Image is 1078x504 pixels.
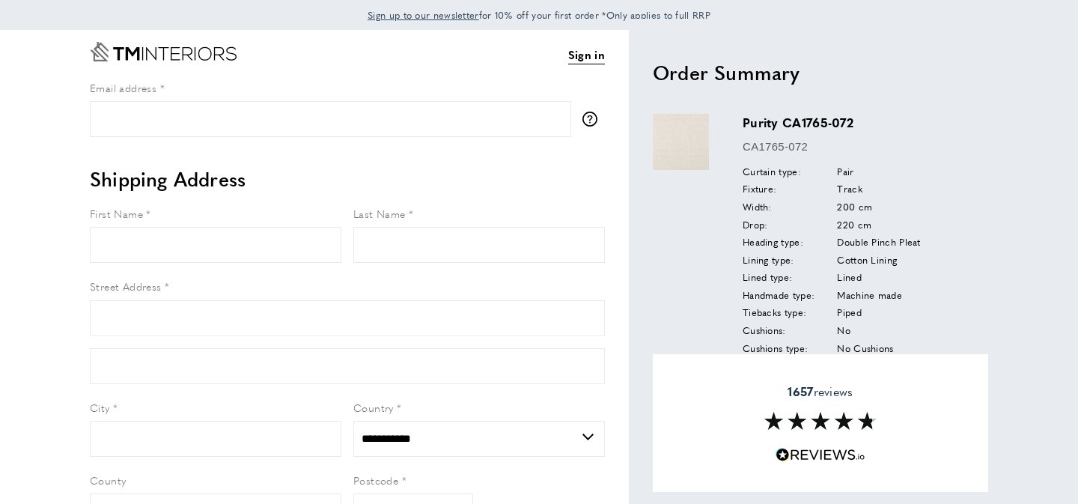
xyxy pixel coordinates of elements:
[353,206,406,221] span: Last Name
[837,270,862,285] span: Lined
[353,473,398,488] span: Postcode
[837,164,853,179] span: Pair
[743,305,832,320] span: Tiebacks type:
[743,217,832,232] span: Drop:
[743,138,973,156] p: CA1765-072
[837,323,850,338] span: No
[776,448,865,462] img: Reviews.io 5 stars
[837,234,920,249] span: Double Pinch Pleat
[743,270,832,285] span: Lined type:
[837,181,862,196] span: Track
[837,217,871,232] span: 220 cm
[743,164,832,179] span: Curtain type:
[568,46,605,64] a: Sign in
[743,181,832,196] span: Fixture:
[653,59,988,86] h2: Order Summary
[837,305,862,320] span: Piped
[743,323,832,338] span: Cushions:
[90,42,237,61] a: Go to Home page
[837,288,902,303] span: Machine made
[368,8,710,22] span: for 10% off your first order *Only applies to full RRP
[90,206,143,221] span: First Name
[90,279,162,294] span: Street Address
[90,80,156,95] span: Email address
[743,114,973,131] h3: Purity CA1765-072
[743,288,832,303] span: Handmade type:
[90,400,110,415] span: City
[788,384,853,399] span: reviews
[582,112,605,127] button: More information
[653,114,709,170] img: Purity CA1765-072
[837,252,897,267] span: Cotton Lining
[90,473,126,488] span: County
[90,166,605,192] h2: Shipping Address
[788,383,813,400] strong: 1657
[353,400,394,415] span: Country
[368,7,479,22] a: Sign up to our newsletter
[743,234,832,249] span: Heading type:
[743,341,832,356] span: Cushions type:
[837,199,872,214] span: 200 cm
[764,412,877,430] img: Reviews section
[368,8,479,22] span: Sign up to our newsletter
[743,252,832,267] span: Lining type:
[743,199,832,214] span: Width:
[837,341,893,356] span: No Cushions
